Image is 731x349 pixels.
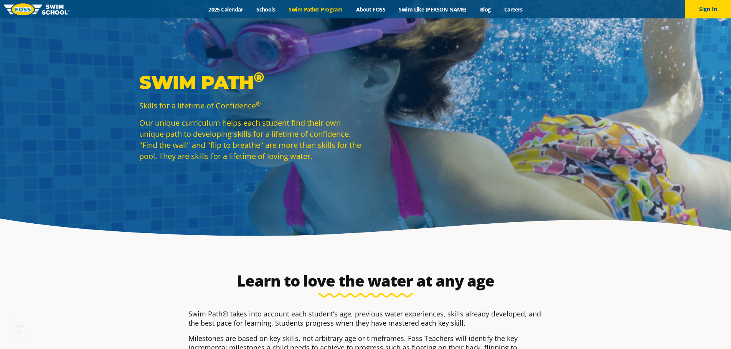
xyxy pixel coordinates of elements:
[15,324,24,336] div: TOP
[392,6,474,13] a: Swim Like [PERSON_NAME]
[282,6,349,13] a: Swim Path® Program
[202,6,250,13] a: 2025 Calendar
[185,272,547,290] h2: Learn to love the water at any age
[139,71,362,94] p: Swim Path
[139,100,362,111] p: Skills for a lifetime of Confidence
[497,6,529,13] a: Careers
[473,6,497,13] a: Blog
[256,100,261,107] sup: ®
[4,3,69,15] img: FOSS Swim School Logo
[254,69,264,85] sup: ®
[349,6,392,13] a: About FOSS
[139,117,362,162] p: Our unique curriculum helps each student find their own unique path to developing skills for a li...
[188,309,543,328] p: Swim Path® takes into account each student’s age, previous water experiences, skills already deve...
[250,6,282,13] a: Schools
